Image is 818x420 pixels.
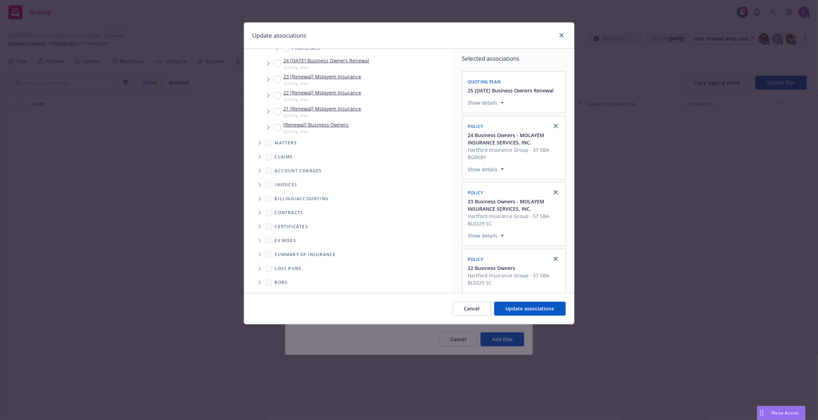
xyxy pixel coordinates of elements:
[284,80,361,86] span: Quoting plan
[494,302,566,316] button: Update associations
[552,188,560,196] a: close
[284,89,361,96] a: 22 [Renewal] Molayem Insurance
[284,96,361,102] span: Quoting plan
[462,54,566,63] span: Selected associations
[465,232,507,240] button: Show details
[758,406,766,420] div: Drag to move
[275,239,296,243] span: Ex Mods
[468,212,561,227] span: Hartford Insurance Group - 57 SBA BL0229 SC
[468,87,554,94] button: 25 [DATE] Business Owners Renewal
[772,410,799,416] span: Nova Assist
[275,225,308,229] span: Certificates
[464,305,480,312] span: Cancel
[453,302,491,316] button: Cancel
[275,155,293,159] span: Claims
[465,165,507,173] button: Show details
[284,64,370,70] span: Quoting plan
[468,132,561,146] button: 24 Business Owners - MOLAYEM INSURANCE SERVICES, INC.
[468,123,483,129] span: Policy
[468,272,561,286] span: Hartford Insurance Group - 57 SBA BL0229 SC
[468,264,516,272] span: 22 Business Owners
[465,99,507,107] button: Show details
[292,46,320,51] span: Proposals
[468,79,501,85] span: Quoting plan
[757,406,805,420] button: Nova Assist
[468,256,483,262] span: Policy
[284,57,370,64] a: 24 [DATE] Business Owners Renewal
[275,253,336,257] span: Summary of insurance
[275,280,288,285] span: BORs
[557,31,566,39] a: close
[275,169,322,173] span: Account charges
[253,31,307,40] h1: Update associations
[468,190,483,196] span: Policy
[275,267,302,271] span: Loss Runs
[275,211,304,215] span: Contracts
[284,73,361,80] a: 23 [Renewal] Molayem Insurance
[552,122,560,130] a: close
[552,255,560,263] a: close
[284,112,361,118] span: Quoting plan
[275,141,297,145] span: Matters
[284,128,349,134] span: Quoting plan
[275,197,329,201] span: Billing/Accounting
[468,198,561,212] button: 23 Business Owners - MOLAYEM INSURANCE SERVICES, INC.
[244,192,453,290] div: Folder Tree Example
[468,146,561,161] span: Hartford Insurance Group - 57 SBA BG0KBY
[465,291,507,299] button: Show details
[284,121,349,128] a: [Renewal] Business Owners
[284,105,361,112] a: 21 [Renewal] Molayem Insurance
[506,305,554,312] span: Update associations
[468,264,561,272] button: 22 Business Owners
[275,183,298,187] span: Invoices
